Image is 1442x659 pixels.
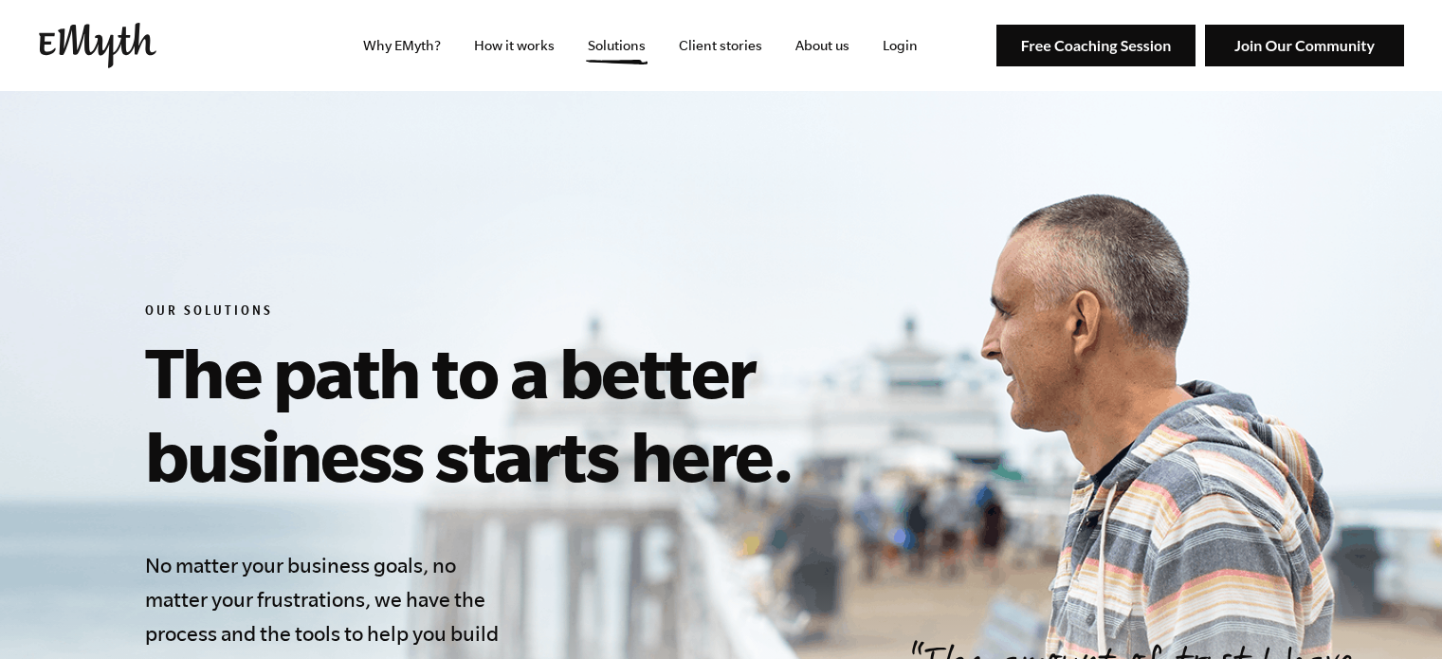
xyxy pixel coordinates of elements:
img: EMyth [39,23,156,68]
h6: Our Solutions [145,303,1010,322]
img: Join Our Community [1205,25,1404,67]
img: Free Coaching Session [996,25,1196,67]
h1: The path to a better business starts here. [145,330,1010,497]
